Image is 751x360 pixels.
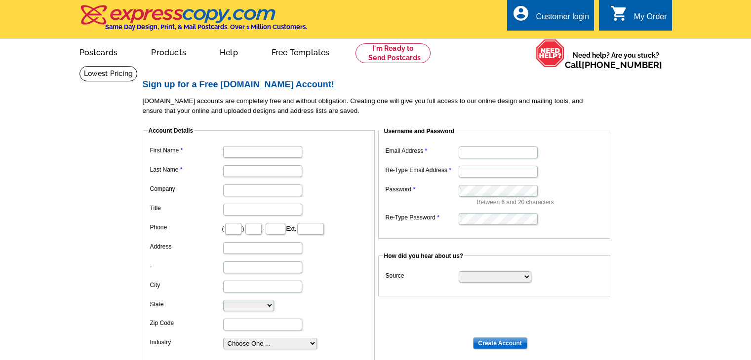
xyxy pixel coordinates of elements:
[150,165,222,174] label: Last Name
[150,242,222,251] label: Address
[150,281,222,289] label: City
[150,300,222,309] label: State
[105,23,307,31] h4: Same Day Design, Print, & Mail Postcards. Over 1 Million Customers.
[536,12,589,26] div: Customer login
[150,184,222,193] label: Company
[386,271,458,280] label: Source
[150,204,222,213] label: Title
[143,79,617,90] h2: Sign up for a Free [DOMAIN_NAME] Account!
[512,11,589,23] a: account_circle Customer login
[610,11,667,23] a: shopping_cart My Order
[386,213,458,222] label: Re-Type Password
[148,126,195,135] legend: Account Details
[386,166,458,175] label: Re-Type Email Address
[477,198,605,207] p: Between 6 and 20 characters
[386,146,458,155] label: Email Address
[582,60,662,70] a: [PHONE_NUMBER]
[143,96,617,116] p: [DOMAIN_NAME] accounts are completely free and without obligation. Creating one will give you ful...
[512,4,530,22] i: account_circle
[536,39,565,68] img: help
[610,4,628,22] i: shopping_cart
[135,40,202,63] a: Products
[565,60,662,70] span: Call
[64,40,134,63] a: Postcards
[565,50,667,70] span: Need help? Are you stuck?
[150,338,222,347] label: Industry
[150,223,222,232] label: Phone
[256,40,346,63] a: Free Templates
[79,12,307,31] a: Same Day Design, Print, & Mail Postcards. Over 1 Million Customers.
[634,12,667,26] div: My Order
[383,127,456,136] legend: Username and Password
[150,261,222,270] label: -
[383,252,465,260] legend: How did you hear about us?
[150,319,222,327] label: Zip Code
[386,185,458,194] label: Password
[150,146,222,155] label: First Name
[473,337,527,349] input: Create Account
[148,220,370,236] dd: ( ) - Ext.
[204,40,254,63] a: Help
